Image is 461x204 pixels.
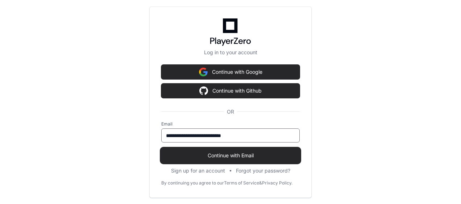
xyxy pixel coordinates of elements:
[161,180,224,186] div: By continuing you agree to our
[161,148,300,163] button: Continue with Email
[161,49,300,56] p: Log in to your account
[236,167,290,174] button: Forgot your password?
[286,131,294,140] keeper-lock: Open Keeper Popup
[161,152,300,159] span: Continue with Email
[161,65,300,79] button: Continue with Google
[199,65,208,79] img: Sign in with google
[161,84,300,98] button: Continue with Github
[171,167,225,174] button: Sign up for an account
[224,108,237,115] span: OR
[262,180,292,186] a: Privacy Policy.
[224,180,259,186] a: Terms of Service
[259,180,262,186] div: &
[161,121,300,127] label: Email
[199,84,208,98] img: Sign in with google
